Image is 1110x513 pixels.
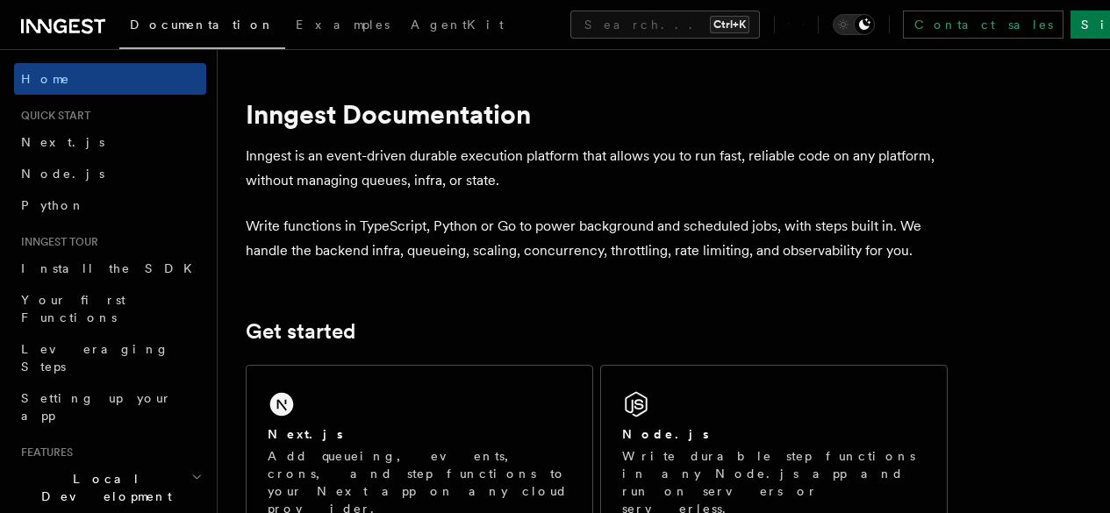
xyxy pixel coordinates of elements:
span: Documentation [130,18,275,32]
span: Next.js [21,135,104,149]
a: Next.js [14,126,206,158]
a: Leveraging Steps [14,333,206,382]
h2: Next.js [268,425,343,443]
span: Features [14,445,73,460]
span: Inngest tour [14,235,98,249]
h1: Inngest Documentation [246,98,948,130]
p: Write functions in TypeScript, Python or Go to power background and scheduled jobs, with steps bu... [246,214,948,263]
a: AgentKit [400,5,514,47]
a: Examples [285,5,400,47]
a: Contact sales [903,11,1063,39]
kbd: Ctrl+K [710,16,749,33]
span: Python [21,198,85,212]
span: Local Development [14,470,191,505]
button: Local Development [14,463,206,512]
span: Node.js [21,167,104,181]
a: Python [14,189,206,221]
a: Your first Functions [14,284,206,333]
a: Get started [246,319,355,344]
p: Inngest is an event-driven durable execution platform that allows you to run fast, reliable code ... [246,144,948,193]
a: Install the SDK [14,253,206,284]
span: Home [21,70,70,88]
span: Setting up your app [21,391,172,423]
a: Documentation [119,5,285,49]
span: Your first Functions [21,293,125,324]
button: Search...Ctrl+K [570,11,760,39]
button: Toggle dark mode [833,14,875,35]
span: AgentKit [411,18,504,32]
h2: Node.js [622,425,709,443]
a: Home [14,63,206,95]
a: Setting up your app [14,382,206,431]
a: Node.js [14,158,206,189]
span: Quick start [14,109,90,123]
span: Examples [296,18,390,32]
span: Install the SDK [21,261,203,275]
span: Leveraging Steps [21,342,169,374]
